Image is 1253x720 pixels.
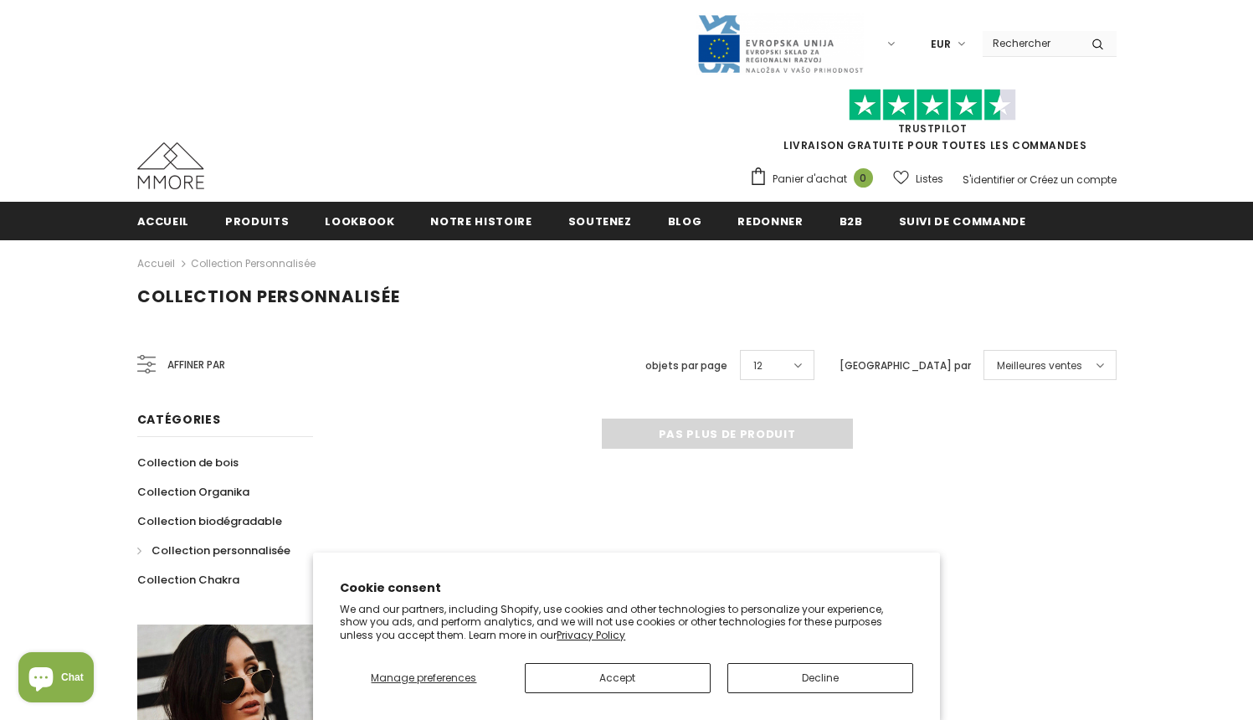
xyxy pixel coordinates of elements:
span: Collection de bois [137,455,239,471]
span: or [1017,172,1027,187]
span: Collection personnalisée [137,285,400,308]
span: Meilleures ventes [997,357,1082,374]
span: Collection biodégradable [137,513,282,529]
span: Collection Chakra [137,572,239,588]
span: Redonner [737,213,803,229]
a: Collection biodégradable [137,507,282,536]
span: 12 [753,357,763,374]
a: Collection personnalisée [191,256,316,270]
a: Accueil [137,254,175,274]
span: Manage preferences [371,671,476,685]
span: soutenez [568,213,632,229]
a: Listes [893,164,943,193]
a: Collection Chakra [137,565,239,594]
span: Lookbook [325,213,394,229]
label: objets par page [645,357,727,374]
button: Accept [525,663,711,693]
img: Faites confiance aux étoiles pilotes [849,89,1016,121]
img: Javni Razpis [696,13,864,75]
span: LIVRAISON GRATUITE POUR TOUTES LES COMMANDES [749,96,1117,152]
a: Privacy Policy [557,628,625,642]
a: Blog [668,202,702,239]
a: Redonner [737,202,803,239]
img: Cas MMORE [137,142,204,189]
button: Manage preferences [340,663,507,693]
a: Produits [225,202,289,239]
a: Panier d'achat 0 [749,167,881,192]
span: 0 [854,168,873,188]
a: Lookbook [325,202,394,239]
label: [GEOGRAPHIC_DATA] par [840,357,971,374]
a: Collection personnalisée [137,536,290,565]
span: Suivi de commande [899,213,1026,229]
inbox-online-store-chat: Shopify online store chat [13,652,99,707]
span: Affiner par [167,356,225,374]
span: Listes [916,171,943,188]
span: Panier d'achat [773,171,847,188]
a: Collection Organika [137,477,249,507]
a: soutenez [568,202,632,239]
span: Produits [225,213,289,229]
button: Decline [727,663,913,693]
a: Accueil [137,202,190,239]
span: B2B [840,213,863,229]
a: S'identifier [963,172,1014,187]
p: We and our partners, including Shopify, use cookies and other technologies to personalize your ex... [340,603,913,642]
span: EUR [931,36,951,53]
span: Blog [668,213,702,229]
a: Suivi de commande [899,202,1026,239]
a: Javni Razpis [696,36,864,50]
span: Accueil [137,213,190,229]
a: Notre histoire [430,202,531,239]
a: B2B [840,202,863,239]
a: Collection de bois [137,448,239,477]
a: TrustPilot [898,121,968,136]
a: Créez un compte [1030,172,1117,187]
span: Collection personnalisée [151,543,290,558]
input: Search Site [983,31,1079,55]
span: Catégories [137,411,221,428]
span: Collection Organika [137,484,249,500]
span: Notre histoire [430,213,531,229]
h2: Cookie consent [340,579,913,597]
